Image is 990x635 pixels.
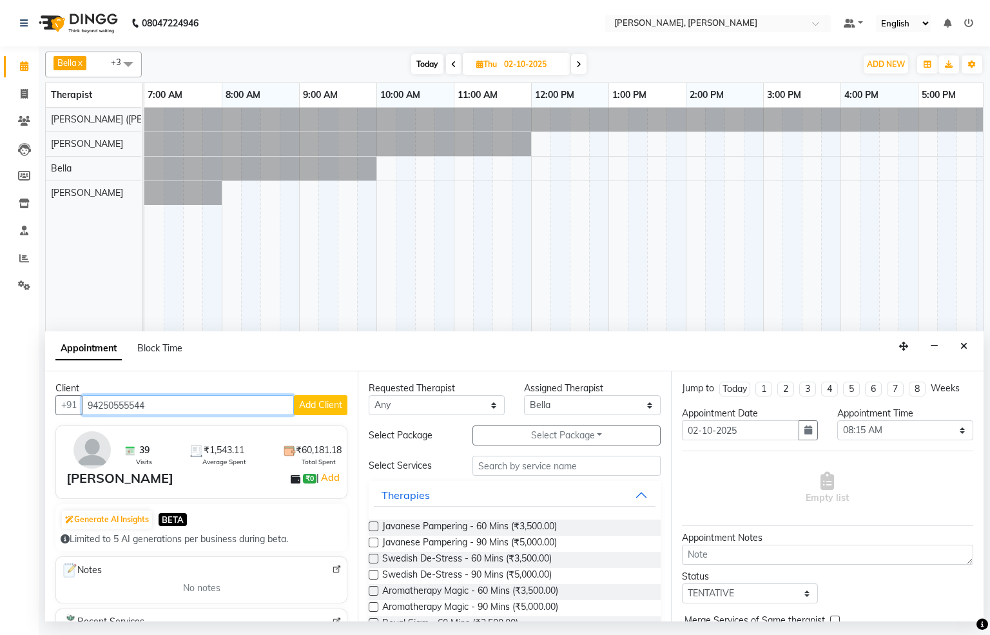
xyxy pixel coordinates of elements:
[682,382,714,395] div: Jump to
[686,86,727,104] a: 2:00 PM
[382,600,558,616] span: Aromatherapy Magic - 90 Mins (₹5,000.00)
[57,57,77,68] span: Bella
[867,59,905,69] span: ADD NEW
[755,382,772,396] li: 1
[382,552,552,568] span: Swedish De-Stress - 60 Mins (₹3,500.00)
[303,474,316,484] span: ₹0
[843,382,860,396] li: 5
[144,86,186,104] a: 7:00 AM
[51,162,72,174] span: Bella
[77,57,82,68] a: x
[159,513,187,525] span: BETA
[204,444,244,457] span: ₹1,543.11
[55,395,82,415] button: +91
[931,382,960,395] div: Weeks
[294,395,347,415] button: Add Client
[799,382,816,396] li: 3
[382,520,557,536] span: Javanese Pampering - 60 Mins (₹3,500.00)
[82,395,294,415] input: Search by Name/Mobile/Email/Code
[55,337,122,360] span: Appointment
[369,382,505,395] div: Requested Therapist
[841,86,882,104] a: 4:00 PM
[359,459,463,473] div: Select Services
[806,472,849,505] span: Empty list
[532,86,577,104] a: 12:00 PM
[374,484,655,507] button: Therapies
[377,86,423,104] a: 10:00 AM
[61,532,342,546] div: Limited to 5 AI generations per business during beta.
[955,337,973,357] button: Close
[454,86,501,104] a: 11:00 AM
[319,470,342,485] a: Add
[51,89,92,101] span: Therapist
[302,457,336,467] span: Total Spent
[864,55,908,73] button: ADD NEW
[382,568,552,584] span: Swedish De-Stress - 90 Mins (₹5,000.00)
[500,55,565,74] input: 2025-10-02
[918,86,959,104] a: 5:00 PM
[777,382,794,396] li: 2
[61,614,144,630] span: Recent Services
[51,138,123,150] span: [PERSON_NAME]
[51,113,203,125] span: [PERSON_NAME] ([PERSON_NAME])
[222,86,264,104] a: 8:00 AM
[682,407,818,420] div: Appointment Date
[723,382,747,396] div: Today
[473,59,500,69] span: Thu
[73,431,111,469] img: avatar
[382,536,557,552] span: Javanese Pampering - 90 Mins (₹5,000.00)
[183,581,220,595] span: No notes
[142,5,199,41] b: 08047224946
[682,420,799,440] input: yyyy-mm-dd
[202,457,246,467] span: Average Spent
[682,531,973,545] div: Appointment Notes
[382,584,558,600] span: Aromatherapy Magic - 60 Mins (₹3,500.00)
[299,399,342,411] span: Add Client
[411,54,443,74] span: Today
[609,86,650,104] a: 1:00 PM
[359,429,463,442] div: Select Package
[909,382,926,396] li: 8
[296,444,342,457] span: ₹60,181.18
[139,444,150,457] span: 39
[865,382,882,396] li: 6
[684,614,825,630] span: Merge Services of Same therapist
[887,382,904,396] li: 7
[472,456,661,476] input: Search by service name
[61,562,102,579] span: Notes
[55,382,347,395] div: Client
[51,187,123,199] span: [PERSON_NAME]
[137,342,182,354] span: Block Time
[316,470,342,485] span: |
[764,86,804,104] a: 3:00 PM
[472,425,661,445] button: Select Package
[66,469,173,488] div: [PERSON_NAME]
[837,407,973,420] div: Appointment Time
[524,382,660,395] div: Assigned Therapist
[382,616,518,632] span: Royal Siam - 60 Mins (₹3,500.00)
[300,86,341,104] a: 9:00 AM
[821,382,838,396] li: 4
[682,570,818,583] div: Status
[136,457,152,467] span: Visits
[111,57,131,67] span: +3
[62,511,152,529] button: Generate AI Insights
[33,5,121,41] img: logo
[382,487,430,503] div: Therapies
